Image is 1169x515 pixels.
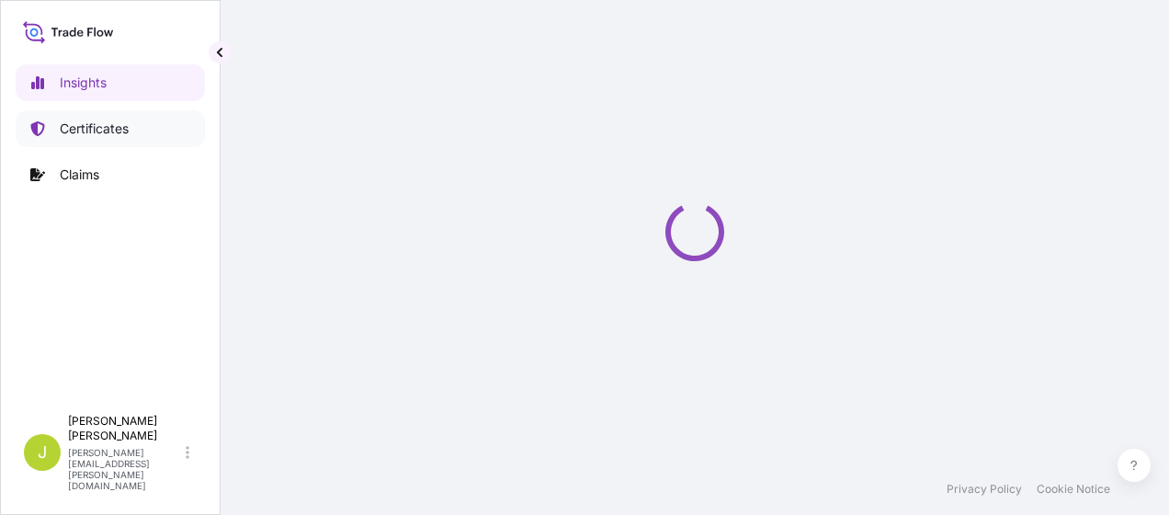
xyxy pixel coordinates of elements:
[1037,482,1110,497] a: Cookie Notice
[16,156,205,193] a: Claims
[38,443,47,462] span: J
[16,110,205,147] a: Certificates
[68,447,182,491] p: [PERSON_NAME][EMAIL_ADDRESS][PERSON_NAME][DOMAIN_NAME]
[16,64,205,101] a: Insights
[68,414,182,443] p: [PERSON_NAME] [PERSON_NAME]
[60,166,99,184] p: Claims
[60,120,129,138] p: Certificates
[947,482,1022,497] a: Privacy Policy
[60,74,107,92] p: Insights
